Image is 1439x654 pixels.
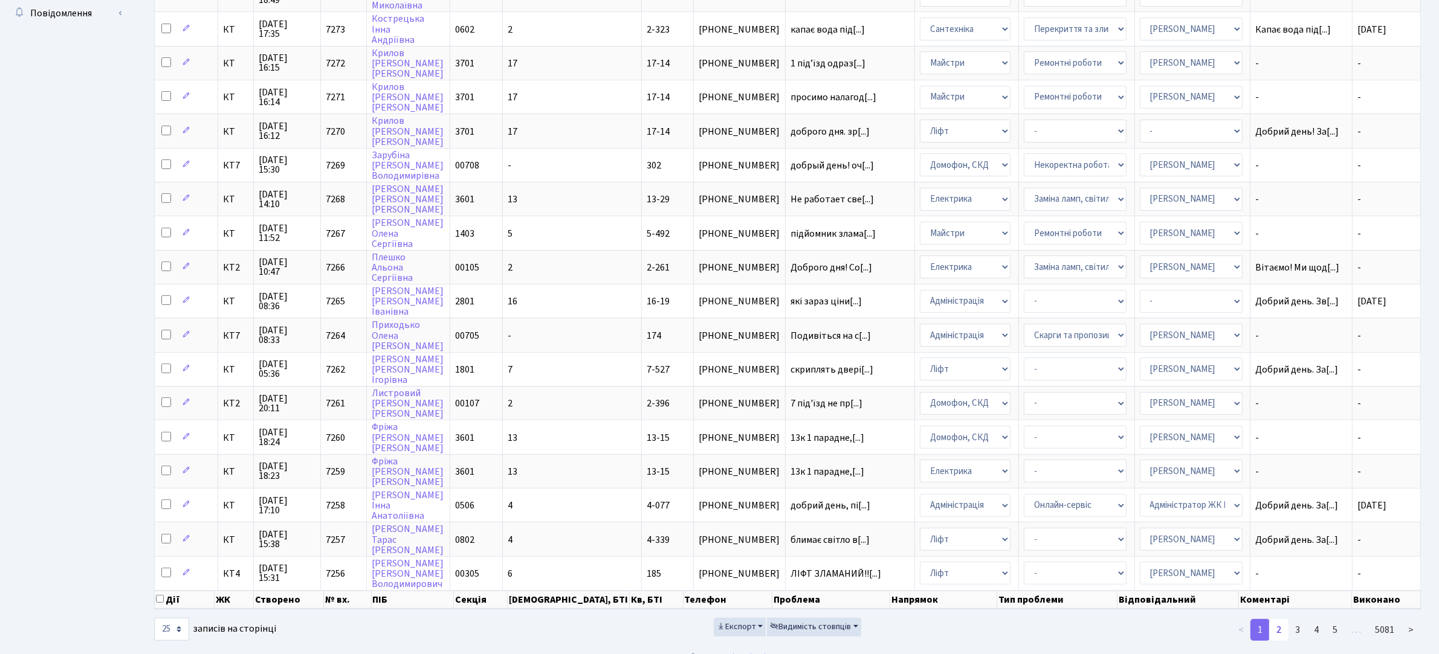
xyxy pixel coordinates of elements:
span: - [1255,229,1347,239]
span: [DATE] 15:30 [259,155,315,175]
a: [PERSON_NAME][PERSON_NAME]Іванівна [372,284,444,318]
span: КТ [223,229,249,239]
span: 7268 [326,193,345,206]
th: Дії [155,591,215,609]
span: 17 [508,91,517,104]
a: [PERSON_NAME][PERSON_NAME]Володимирович [372,557,444,591]
a: Зарубіна[PERSON_NAME]Володимирівна [372,149,444,182]
span: 4 [508,533,513,547]
span: доброго дня. зр[...] [791,125,870,138]
span: 3601 [455,465,474,478]
th: Кв, БТІ [630,591,684,609]
span: [PHONE_NUMBER] [699,535,780,545]
span: 4-339 [647,533,670,547]
th: Відповідальний [1117,591,1239,609]
a: 2 [1269,619,1289,641]
span: 13 [508,431,517,444]
span: ЛІФТ ЗЛАМАНИЙ!![...] [791,567,881,580]
span: [PHONE_NUMBER] [699,161,780,170]
span: [PHONE_NUMBER] [699,501,780,510]
span: Добрий день. За[...] [1255,533,1338,547]
span: 2-261 [647,261,670,274]
span: 1 підʼїзд одраз[...] [791,57,865,70]
select: записів на сторінці [154,618,189,641]
span: 7260 [326,431,345,444]
span: 7271 [326,91,345,104]
span: КТ [223,25,249,34]
span: 7267 [326,227,345,240]
span: - [1255,92,1347,102]
span: [DATE] 16:14 [259,88,315,107]
span: 4-077 [647,499,670,512]
span: [DATE] 10:47 [259,257,315,277]
a: 4 [1307,619,1326,641]
span: - [1255,433,1347,443]
span: Вітаємо! Ми щод[...] [1255,261,1339,274]
span: просимо налагод[...] [791,91,876,104]
span: 7262 [326,363,345,376]
span: 7 під'їзд не пр[...] [791,397,862,410]
span: КТ7 [223,331,249,341]
th: ЖК [215,591,254,609]
span: - [1255,331,1347,341]
span: [PHONE_NUMBER] [699,59,780,68]
span: 302 [647,159,661,172]
span: 5-492 [647,227,670,240]
span: 0506 [455,499,474,512]
span: 16-19 [647,295,670,308]
span: [DATE] 15:38 [259,530,315,549]
span: - [1357,91,1361,104]
span: добрий день, пі[...] [791,499,870,512]
span: 3701 [455,91,474,104]
span: КТ [223,365,249,374]
label: записів на сторінці [154,618,276,641]
span: 3701 [455,125,474,138]
span: 7270 [326,125,345,138]
th: ПІБ [372,591,454,609]
span: - [1357,533,1361,547]
span: [PHONE_NUMBER] [699,25,780,34]
span: КТ [223,467,249,476]
span: Експорт [717,621,756,633]
span: [PHONE_NUMBER] [699,399,780,408]
a: ПриходькоОлена[PERSON_NAME] [372,319,444,353]
th: [DEMOGRAPHIC_DATA], БТІ [508,591,630,609]
span: [PHONE_NUMBER] [699,331,780,341]
span: 7261 [326,397,345,410]
a: [PERSON_NAME]Тарас[PERSON_NAME] [372,523,444,557]
a: Повідомлення [6,1,127,25]
span: - [1255,161,1347,170]
span: 2 [508,261,513,274]
span: [PHONE_NUMBER] [699,127,780,136]
span: Добрий день. Зв[...] [1255,295,1339,308]
span: Капає вода під[...] [1255,23,1331,36]
th: Тип проблеми [997,591,1117,609]
span: КТ [223,194,249,204]
span: - [1357,363,1361,376]
span: КТ [223,92,249,102]
span: добрый день! оч[...] [791,159,874,172]
span: - [1255,194,1347,204]
span: 2-396 [647,397,670,410]
span: - [1357,159,1361,172]
th: Створено [254,591,324,609]
span: - [1357,431,1361,444]
span: - [1357,193,1361,206]
a: > [1401,619,1421,641]
span: блимає світло в[...] [791,533,870,547]
span: 2 [508,23,513,36]
span: капає вода під[...] [791,23,865,36]
span: - [1357,397,1361,410]
button: Видимість стовпців [767,618,861,636]
span: 7257 [326,533,345,547]
span: 7265 [326,295,345,308]
span: [DATE] 16:15 [259,53,315,72]
span: 7258 [326,499,345,512]
span: [DATE] 05:36 [259,359,315,379]
span: [DATE] 18:23 [259,461,315,481]
a: [PERSON_NAME][PERSON_NAME][PERSON_NAME] [372,182,444,216]
a: [PERSON_NAME][PERSON_NAME]Ігорівна [372,353,444,386]
span: 7272 [326,57,345,70]
span: Добрий день! За[...] [1255,125,1339,138]
span: [PHONE_NUMBER] [699,194,780,204]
